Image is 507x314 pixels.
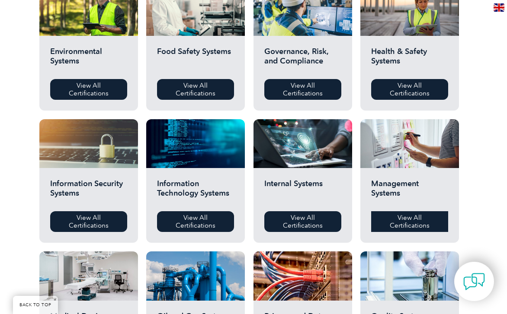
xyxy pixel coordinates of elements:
[371,79,448,100] a: View All Certifications
[50,211,127,232] a: View All Certifications
[371,211,448,232] a: View All Certifications
[371,47,448,73] h2: Health & Safety Systems
[264,211,341,232] a: View All Certifications
[264,179,341,205] h2: Internal Systems
[463,271,485,292] img: contact-chat.png
[494,3,504,12] img: en
[264,47,341,73] h2: Governance, Risk, and Compliance
[50,179,127,205] h2: Information Security Systems
[50,47,127,73] h2: Environmental Systems
[371,179,448,205] h2: Management Systems
[157,211,234,232] a: View All Certifications
[157,47,234,73] h2: Food Safety Systems
[157,179,234,205] h2: Information Technology Systems
[264,79,341,100] a: View All Certifications
[13,296,58,314] a: BACK TO TOP
[157,79,234,100] a: View All Certifications
[50,79,127,100] a: View All Certifications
